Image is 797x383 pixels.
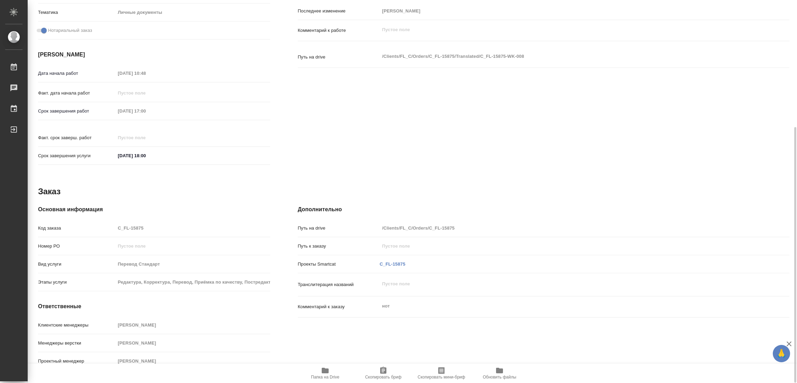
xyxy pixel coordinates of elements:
p: Клиентские менеджеры [38,322,116,329]
p: Комментарий к заказу [298,303,380,310]
input: Пустое поле [116,106,176,116]
span: Обновить файлы [483,375,516,380]
input: Пустое поле [116,88,176,98]
p: Путь на drive [298,225,380,232]
input: Пустое поле [116,241,270,251]
button: Скопировать бриф [354,364,412,383]
p: Факт. дата начала работ [38,90,116,97]
div: Личные документы [116,7,270,18]
p: Тематика [38,9,116,16]
p: Срок завершения услуги [38,152,116,159]
input: Пустое поле [116,68,176,78]
input: Пустое поле [380,223,749,233]
input: Пустое поле [380,241,749,251]
p: Комментарий к работе [298,27,380,34]
p: Номер РО [38,243,116,250]
input: Пустое поле [380,6,749,16]
p: Этапы услуги [38,279,116,286]
input: Пустое поле [116,320,270,330]
button: Папка на Drive [296,364,354,383]
span: Скопировать мини-бриф [418,375,465,380]
p: Дата начала работ [38,70,116,77]
span: 🙏 [776,346,787,361]
button: 🙏 [773,345,790,362]
span: Скопировать бриф [365,375,401,380]
a: C_FL-15875 [380,261,405,267]
input: Пустое поле [116,133,176,143]
h4: [PERSON_NAME] [38,51,270,59]
p: Путь на drive [298,54,380,61]
h2: Заказ [38,186,61,197]
span: Нотариальный заказ [48,27,92,34]
h4: Основная информация [38,205,270,214]
p: Транслитерация названий [298,281,380,288]
input: ✎ Введи что-нибудь [116,151,176,161]
p: Факт. срок заверш. работ [38,134,116,141]
textarea: /Clients/FL_C/Orders/C_FL-15875/Translated/C_FL-15875-WK-008 [380,51,749,62]
input: Пустое поле [116,338,270,348]
textarea: нот [380,300,749,312]
input: Пустое поле [116,356,270,366]
p: Код заказа [38,225,116,232]
p: Менеджеры верстки [38,340,116,347]
p: Вид услуги [38,261,116,268]
input: Пустое поле [116,223,270,233]
input: Пустое поле [116,277,270,287]
button: Скопировать мини-бриф [412,364,470,383]
p: Последнее изменение [298,8,380,15]
p: Проектный менеджер [38,358,116,365]
span: Папка на Drive [311,375,339,380]
h4: Дополнительно [298,205,789,214]
p: Проекты Smartcat [298,261,380,268]
h4: Ответственные [38,302,270,311]
button: Обновить файлы [470,364,529,383]
p: Срок завершения работ [38,108,116,115]
p: Путь к заказу [298,243,380,250]
input: Пустое поле [116,259,270,269]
